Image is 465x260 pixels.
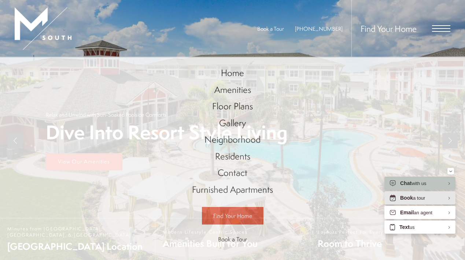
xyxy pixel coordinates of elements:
a: Go to Neighborhood [185,131,280,148]
button: Open Menu [432,25,450,32]
span: Gallery [219,117,246,129]
a: Go to Home [185,65,280,82]
span: Residents [215,150,250,162]
a: Go to Floor Plans [185,98,280,115]
a: Go to Gallery [185,115,280,132]
a: Go to Contact [185,165,280,181]
span: [PHONE_NUMBER] [295,25,343,33]
a: Book a Tour [257,25,284,33]
span: Floor Plans [212,100,253,112]
span: Contact [218,166,247,179]
a: Go to Amenities [185,82,280,98]
a: Go to Furnished Apartments (opens in a new tab) [185,181,280,198]
img: MSouth [15,7,71,50]
a: Find Your Home [202,207,263,225]
span: Book a Tour [218,235,247,243]
span: Furnished Apartments [192,183,273,196]
a: Book a Tour [202,231,263,248]
span: Find Your Home [213,212,252,220]
a: Go to Residents [185,148,280,165]
a: Find Your Home [361,23,417,34]
span: Amenities [214,83,251,96]
span: Neighborhood [204,133,261,146]
span: Home [221,67,244,79]
a: Call Us at 813-570-8014 [295,25,343,33]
